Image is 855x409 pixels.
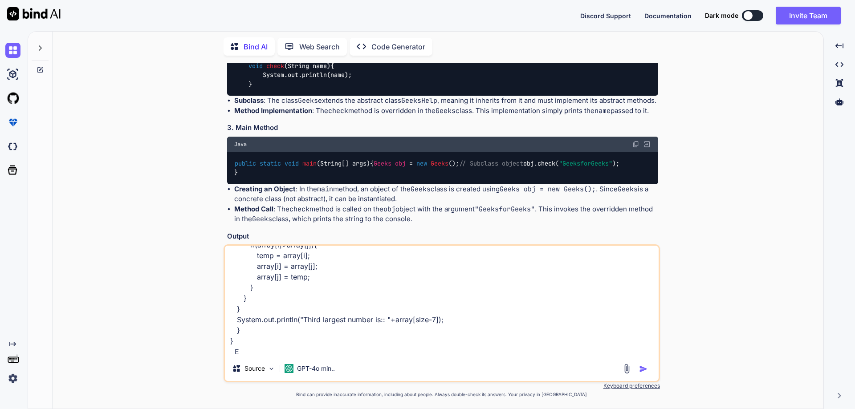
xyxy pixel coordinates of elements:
span: check [266,62,284,70]
p: Source [244,364,265,373]
li: : The class extends the abstract class , meaning it inherits from it and must implement its abstr... [234,96,658,106]
code: check [289,205,309,214]
span: void [248,62,263,70]
code: { (); obj.check( ); } [234,159,619,177]
span: void [285,159,299,167]
textarea: public class ThirdLargestNumberInAnArray { public static void main(String args[]){ int temp, size... [225,246,659,356]
span: "GeeksforGeeks" [559,159,612,167]
code: GeeksHelp [401,96,437,105]
button: Discord Support [580,11,631,20]
span: Dark mode [705,11,738,20]
li: : The method is overridden in the class. This implementation simply prints the passed to it. [234,106,658,116]
strong: Subclass [234,96,264,105]
img: settings [5,371,20,386]
code: Geeks [411,185,431,194]
code: main [317,185,333,194]
img: Pick Models [268,365,275,373]
span: Geeks [431,159,448,167]
code: check [328,106,348,115]
img: ai-studio [5,67,20,82]
strong: Method Call [234,205,273,213]
span: new [416,159,427,167]
span: // Subclass object [459,159,523,167]
span: public [235,159,256,167]
button: Documentation [644,11,692,20]
p: Bind can provide inaccurate information, including about people. Always double-check its answers.... [224,391,660,398]
code: Geeks [618,185,638,194]
img: icon [639,364,648,373]
p: Web Search [299,41,340,52]
img: chat [5,43,20,58]
img: darkCloudIdeIcon [5,139,20,154]
span: (String[] args) [317,159,370,167]
span: Java [234,141,247,148]
code: "GeeksforGeeks" [475,205,535,214]
button: Invite Team [776,7,841,24]
img: attachment [622,364,632,374]
code: Geeks [298,96,318,105]
h3: 3. Main Method [227,123,658,133]
code: obj [383,205,395,214]
img: copy [632,141,639,148]
img: Open in Browser [643,140,651,148]
code: name [594,106,611,115]
code: Geeks [252,215,272,223]
p: Code Generator [371,41,425,52]
strong: Creating an Object [234,185,296,193]
img: GPT-4o mini [285,364,293,373]
span: = [409,159,413,167]
img: Bind AI [7,7,61,20]
span: Geeks [374,159,391,167]
span: (String name) [284,62,330,70]
code: Geeks [436,106,456,115]
p: Bind AI [244,41,268,52]
li: : The method is called on the object with the argument . This invokes the overridden method in th... [234,204,658,224]
li: : In the method, an object of the class is created using . Since is a concrete class (not abstrac... [234,184,658,204]
span: static [260,159,281,167]
span: main [302,159,317,167]
p: GPT-4o min.. [297,364,335,373]
p: Keyboard preferences [224,382,660,389]
span: Discord Support [580,12,631,20]
img: githubLight [5,91,20,106]
code: { { System.out.println(name); } [234,53,399,89]
img: premium [5,115,20,130]
code: Geeks obj = new Geeks(); [500,185,596,194]
span: obj [395,159,406,167]
h3: Output [227,231,658,242]
strong: Method Implementation [234,106,312,115]
span: Documentation [644,12,692,20]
